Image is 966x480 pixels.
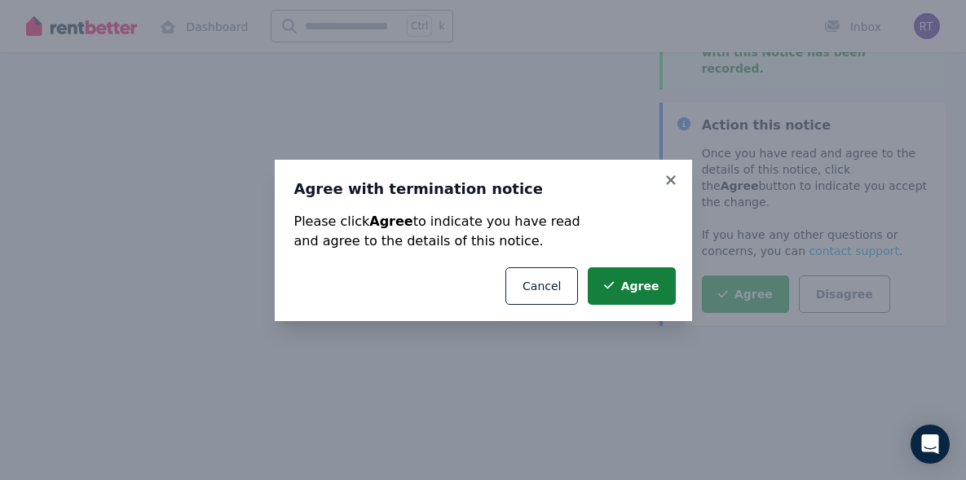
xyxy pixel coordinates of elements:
[911,425,950,464] div: Open Intercom Messenger
[294,212,673,251] p: Please click to indicate you have read and agree to the details of this notice.
[588,267,675,305] button: Agree
[505,267,578,305] button: Cancel
[294,179,673,199] h3: Agree with termination notice
[369,214,412,229] strong: Agree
